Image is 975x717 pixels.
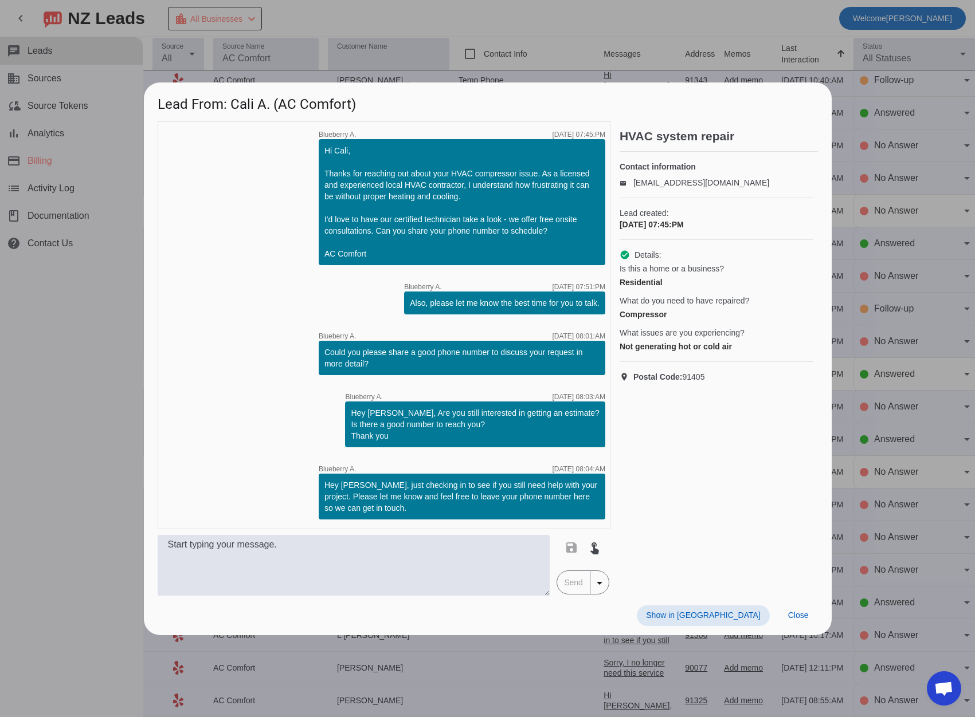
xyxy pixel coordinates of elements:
button: Show in [GEOGRAPHIC_DATA] [637,605,769,626]
a: [EMAIL_ADDRESS][DOMAIN_NAME] [633,178,769,187]
span: Lead created: [620,207,813,219]
span: Close [788,610,809,620]
div: Not generating hot or cold air [620,341,813,352]
mat-icon: touch_app [588,541,601,554]
span: Is this a home or a business? [620,263,724,274]
div: Hey [PERSON_NAME], Are you still interested in getting an estimate? Is there a good number to rea... [351,407,599,442]
div: Also, please let me know the best time for you to talk.​ [410,297,600,309]
h2: HVAC system repair [620,131,818,142]
div: Could you please share a good phone number to discuss your request in more detail?​ [324,346,600,369]
mat-icon: check_circle [620,250,630,260]
h4: Contact information [620,161,813,172]
div: Compressor [620,309,813,320]
div: [DATE] 07:51:PM [552,283,605,290]
div: [DATE] 08:01:AM [552,333,605,340]
span: Blueberry A. [404,283,441,290]
button: Close [779,605,818,626]
mat-icon: arrow_drop_down [593,576,606,590]
div: Hi Cali, Thanks for reaching out about your HVAC compressor issue. As a licensed and experienced ... [324,145,600,259]
span: Blueberry A. [319,131,356,138]
div: [DATE] 07:45:PM [552,131,605,138]
span: Blueberry A. [345,393,382,400]
strong: Postal Code: [633,372,683,381]
h1: Lead From: Cali A. (AC Comfort) [144,82,832,121]
span: Blueberry A. [319,466,356,472]
mat-icon: location_on [620,372,633,381]
div: Hey [PERSON_NAME], just checking in to see if you still need help with your project. Please let m... [324,479,600,514]
span: Show in [GEOGRAPHIC_DATA] [646,610,760,620]
div: [DATE] 08:04:AM [552,466,605,472]
mat-icon: email [620,180,633,186]
span: Blueberry A. [319,333,356,340]
span: Details: [635,249,661,261]
div: Open chat [927,671,961,706]
span: What do you need to have repaired? [620,295,750,306]
span: What issues are you experiencing? [620,327,745,338]
div: [DATE] 07:45:PM [620,219,813,230]
span: 91405 [633,371,705,383]
div: Residential [620,277,813,288]
div: [DATE] 08:03:AM [552,393,605,400]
